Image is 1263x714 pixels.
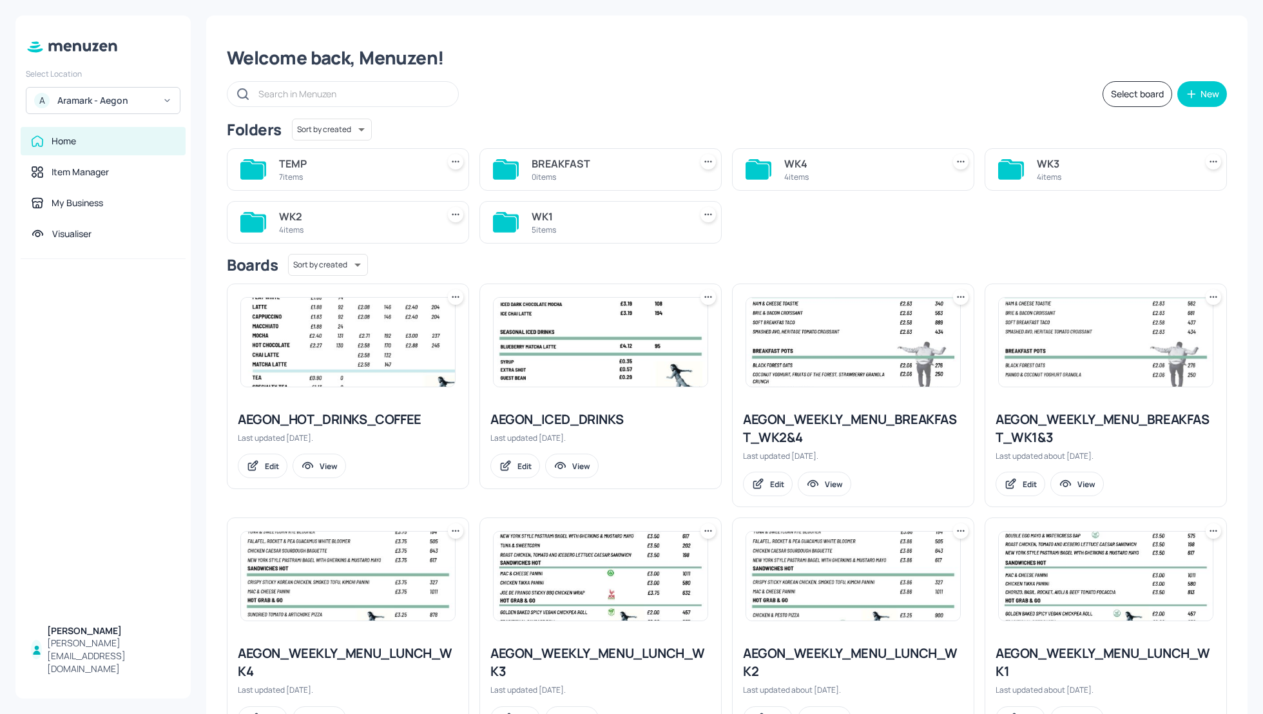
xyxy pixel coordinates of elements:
[26,68,180,79] div: Select Location
[784,171,938,182] div: 4 items
[999,532,1213,621] img: 2025-08-24-1756068057683yj8f2lp0tt.jpeg
[34,93,50,108] div: A
[999,298,1213,387] img: 2025-08-21-1755783261775inb901asmxl.jpeg
[743,644,963,680] div: AEGON_WEEKLY_MENU_LUNCH_WK2
[52,227,92,240] div: Visualiser
[743,450,963,461] div: Last updated [DATE].
[1023,479,1037,490] div: Edit
[490,644,711,680] div: AEGON_WEEKLY_MENU_LUNCH_WK3
[494,532,708,621] img: 2025-09-08-1757333532706ubypyhvy81.jpeg
[996,410,1216,447] div: AEGON_WEEKLY_MENU_BREAKFAST_WK1&3
[279,156,432,171] div: TEMP
[490,432,711,443] div: Last updated [DATE].
[279,171,432,182] div: 7 items
[996,684,1216,695] div: Last updated about [DATE].
[227,119,282,140] div: Folders
[1077,479,1095,490] div: View
[532,209,685,224] div: WK1
[320,461,338,472] div: View
[1200,90,1219,99] div: New
[770,479,784,490] div: Edit
[238,684,458,695] div: Last updated [DATE].
[288,252,368,278] div: Sort by created
[241,298,455,387] img: 2025-08-01-17540398344141yt8h2wk8fy.jpeg
[241,532,455,621] img: 2025-08-01-1754041160970e978u50ldtn.jpeg
[47,637,175,675] div: [PERSON_NAME][EMAIL_ADDRESS][DOMAIN_NAME]
[52,197,103,209] div: My Business
[517,461,532,472] div: Edit
[258,84,445,103] input: Search in Menuzen
[52,166,109,179] div: Item Manager
[784,156,938,171] div: WK4
[265,461,279,472] div: Edit
[743,684,963,695] div: Last updated about [DATE].
[238,432,458,443] div: Last updated [DATE].
[532,171,685,182] div: 0 items
[746,532,960,621] img: 2025-08-05-1754384217751prai42qxyxp.jpeg
[1037,171,1190,182] div: 4 items
[1103,81,1172,107] button: Select board
[996,644,1216,680] div: AEGON_WEEKLY_MENU_LUNCH_WK1
[1037,156,1190,171] div: WK3
[227,46,1227,70] div: Welcome back, Menuzen!
[572,461,590,472] div: View
[490,410,711,429] div: AEGON_ICED_DRINKS
[279,224,432,235] div: 4 items
[746,298,960,387] img: 2025-08-05-1754388989741gh1wm74den6.jpeg
[279,209,432,224] div: WK2
[825,479,843,490] div: View
[238,644,458,680] div: AEGON_WEEKLY_MENU_LUNCH_WK4
[227,255,278,275] div: Boards
[532,224,685,235] div: 5 items
[47,624,175,637] div: [PERSON_NAME]
[743,410,963,447] div: AEGON_WEEKLY_MENU_BREAKFAST_WK2&4
[494,298,708,387] img: 2025-08-01-17540401602505w12ejh9169.jpeg
[996,450,1216,461] div: Last updated about [DATE].
[292,117,372,142] div: Sort by created
[1177,81,1227,107] button: New
[532,156,685,171] div: BREAKFAST
[52,135,76,148] div: Home
[490,684,711,695] div: Last updated [DATE].
[238,410,458,429] div: AEGON_HOT_DRINKS_COFFEE
[57,94,155,107] div: Aramark - Aegon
